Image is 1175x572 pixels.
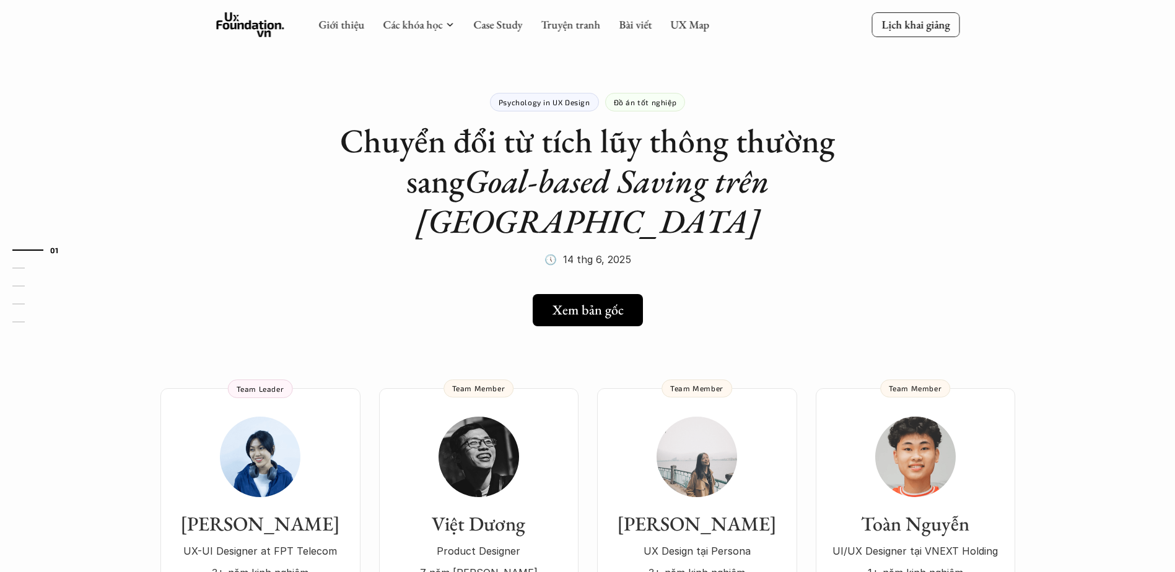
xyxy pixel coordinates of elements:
[12,243,71,258] a: 01
[452,384,505,392] p: Team Member
[614,98,677,106] p: Đồ án tốt nghiệp
[237,384,284,393] p: Team Leader
[499,98,590,106] p: Psychology in UX Design
[619,17,652,32] a: Bài viết
[416,159,777,243] em: Goal-based Saving trên [GEOGRAPHIC_DATA]
[340,121,836,241] h1: Chuyển đổi từ tích lũy thông thường sang
[533,294,643,326] a: Xem bản gốc
[828,542,1003,560] p: UI/UX Designer tại VNEXT Holding
[173,542,348,560] p: UX-UI Designer at FPT Telecom
[391,512,566,535] h3: Việt Dương
[889,384,942,392] p: Team Member
[473,17,522,32] a: Case Study
[544,250,631,269] p: 🕔 14 thg 6, 2025
[50,246,59,254] strong: 01
[31,318,41,326] strong: 05
[670,17,709,32] a: UX Map
[609,542,785,560] p: UX Design tại Persona
[31,300,41,308] strong: 04
[31,282,41,290] strong: 03
[881,17,950,32] p: Lịch khai giảng
[383,17,442,32] a: Các khóa học
[318,17,364,32] a: Giới thiệu
[541,17,600,32] a: Truyện tranh
[828,512,1003,535] h3: Toàn Nguyễn
[173,512,348,535] h3: [PERSON_NAME]
[871,12,959,37] a: Lịch khai giảng
[31,264,41,272] strong: 02
[553,302,624,318] h5: Xem bản gốc
[609,512,785,535] h3: [PERSON_NAME]
[670,384,723,392] p: Team Member
[391,542,566,560] p: Product Designer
